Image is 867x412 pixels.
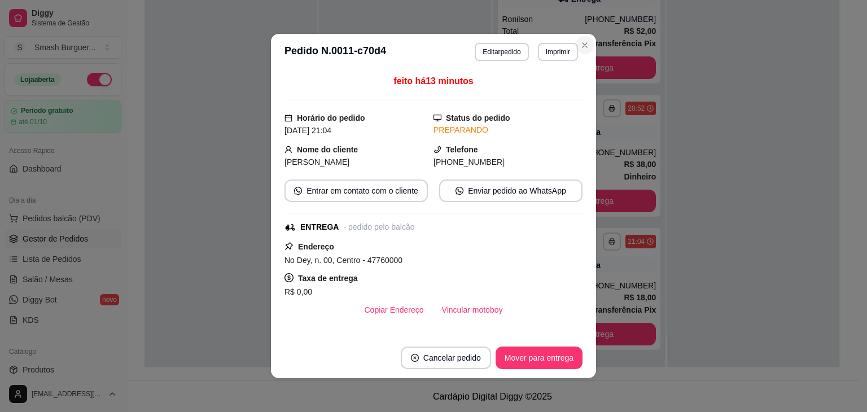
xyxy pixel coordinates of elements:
[475,43,528,61] button: Editarpedido
[294,187,302,195] span: whats-app
[284,273,294,282] span: dollar
[284,256,402,265] span: No Dey, n. 00, Centro - 47760000
[343,221,414,233] div: - pedido pelo balcão
[298,274,358,283] strong: Taxa de entrega
[538,43,578,61] button: Imprimir
[433,124,583,136] div: PREPARANDO
[284,242,294,251] span: pushpin
[284,43,386,61] h3: Pedido N. 0011-c70d4
[393,76,473,86] span: feito há 13 minutos
[401,347,491,369] button: close-circleCancelar pedido
[433,146,441,154] span: phone
[284,179,428,202] button: whats-appEntrar em contato com o cliente
[284,157,349,166] span: [PERSON_NAME]
[433,114,441,122] span: desktop
[297,145,358,154] strong: Nome do cliente
[284,114,292,122] span: calendar
[411,354,419,362] span: close-circle
[433,157,505,166] span: [PHONE_NUMBER]
[433,299,512,321] button: Vincular motoboy
[356,299,433,321] button: Copiar Endereço
[298,242,334,251] strong: Endereço
[439,179,583,202] button: whats-appEnviar pedido ao WhatsApp
[300,221,339,233] div: ENTREGA
[284,146,292,154] span: user
[297,113,365,122] strong: Horário do pedido
[284,287,312,296] span: R$ 0,00
[284,126,331,135] span: [DATE] 21:04
[446,145,478,154] strong: Telefone
[496,347,583,369] button: Mover para entrega
[456,187,463,195] span: whats-app
[446,113,510,122] strong: Status do pedido
[576,36,594,54] button: Close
